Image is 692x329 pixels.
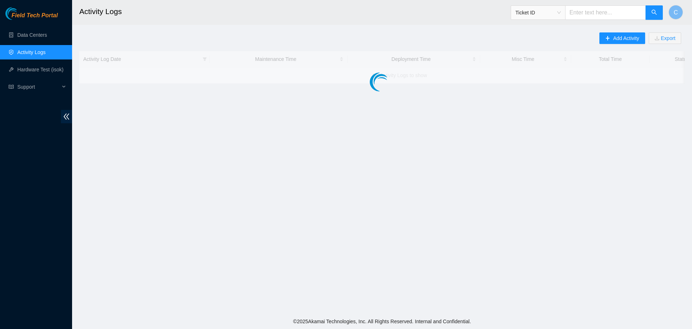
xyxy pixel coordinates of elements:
[674,8,678,17] span: C
[17,80,60,94] span: Support
[651,9,657,16] span: search
[613,34,639,42] span: Add Activity
[5,7,36,20] img: Akamai Technologies
[61,110,72,123] span: double-left
[9,84,14,89] span: read
[17,32,47,38] a: Data Centers
[17,49,46,55] a: Activity Logs
[599,32,645,44] button: plusAdd Activity
[515,7,561,18] span: Ticket ID
[72,314,692,329] footer: © 2025 Akamai Technologies, Inc. All Rights Reserved. Internal and Confidential.
[669,5,683,19] button: C
[17,67,63,72] a: Hardware Test (isok)
[605,36,610,41] span: plus
[649,32,681,44] button: downloadExport
[5,13,58,22] a: Akamai TechnologiesField Tech Portal
[646,5,663,20] button: search
[565,5,646,20] input: Enter text here...
[12,12,58,19] span: Field Tech Portal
